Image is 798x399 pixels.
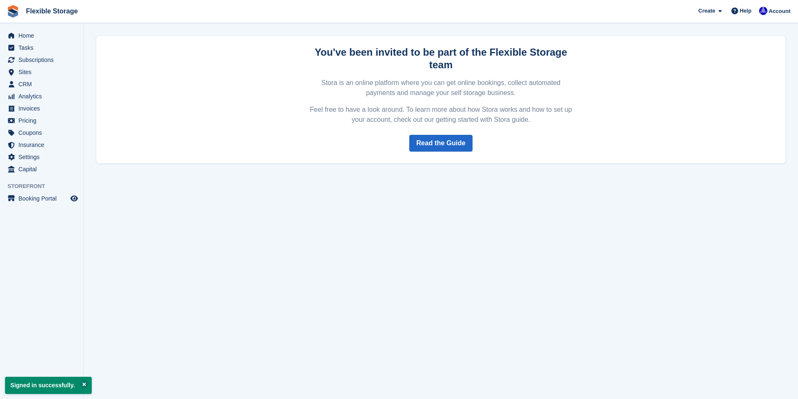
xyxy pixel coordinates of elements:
[69,193,79,203] a: Preview store
[4,66,79,78] a: menu
[4,30,79,41] a: menu
[5,377,92,394] p: Signed in successfully.
[18,54,69,66] span: Subscriptions
[409,135,473,152] a: Read the Guide
[4,139,79,151] a: menu
[759,7,767,15] img: Ian Petherick
[309,105,573,125] p: Feel free to have a look around. To learn more about how Stora works and how to set up your accou...
[4,151,79,163] a: menu
[18,151,69,163] span: Settings
[18,115,69,126] span: Pricing
[4,90,79,102] a: menu
[4,163,79,175] a: menu
[740,7,752,15] span: Help
[4,54,79,66] a: menu
[18,78,69,90] span: CRM
[315,46,567,70] strong: You've been invited to be part of the Flexible Storage team
[4,127,79,139] a: menu
[4,115,79,126] a: menu
[18,163,69,175] span: Capital
[4,78,79,90] a: menu
[4,193,79,204] a: menu
[18,139,69,151] span: Insurance
[18,103,69,114] span: Invoices
[23,4,81,18] a: Flexible Storage
[18,193,69,204] span: Booking Portal
[8,182,83,190] span: Storefront
[7,5,19,18] img: stora-icon-8386f47178a22dfd0bd8f6a31ec36ba5ce8667c1dd55bd0f319d3a0aa187defe.svg
[4,42,79,54] a: menu
[698,7,715,15] span: Create
[769,7,790,15] span: Account
[4,103,79,114] a: menu
[18,42,69,54] span: Tasks
[18,90,69,102] span: Analytics
[18,66,69,78] span: Sites
[18,30,69,41] span: Home
[309,78,573,98] p: Stora is an online platform where you can get online bookings, collect automated payments and man...
[18,127,69,139] span: Coupons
